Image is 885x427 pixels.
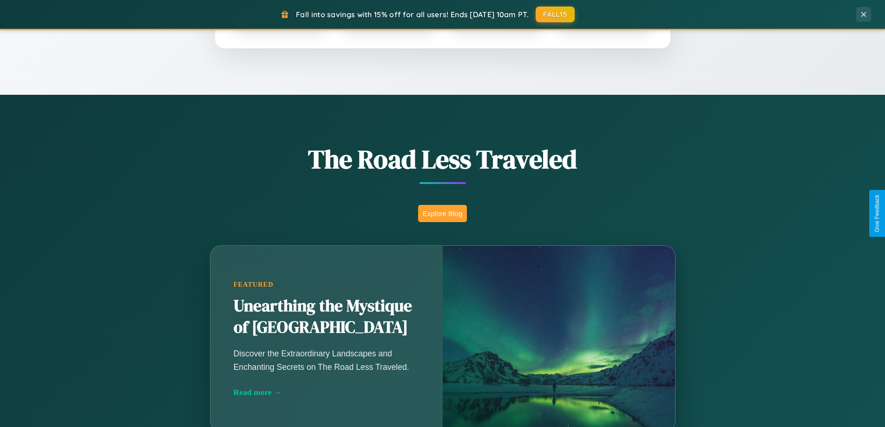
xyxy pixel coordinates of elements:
h1: The Road Less Traveled [164,141,721,177]
p: Discover the Extraordinary Landscapes and Enchanting Secrets on The Road Less Traveled. [234,347,420,373]
div: Give Feedback [874,195,880,232]
div: Featured [234,281,420,289]
button: Explore Blog [418,205,467,222]
h2: Unearthing the Mystique of [GEOGRAPHIC_DATA] [234,296,420,338]
button: FALL15 [536,7,575,22]
span: Fall into savings with 15% off for all users! Ends [DATE] 10am PT. [296,10,529,19]
div: Read more → [234,388,420,397]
